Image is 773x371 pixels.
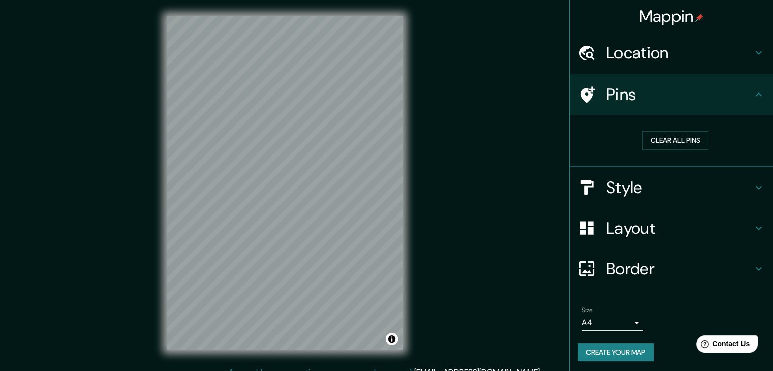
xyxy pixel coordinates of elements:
div: Style [570,167,773,208]
div: Pins [570,74,773,115]
div: Border [570,249,773,289]
h4: Border [606,259,753,279]
h4: Layout [606,218,753,238]
button: Create your map [578,343,654,362]
div: Location [570,33,773,73]
h4: Mappin [639,6,704,26]
label: Size [582,305,593,314]
div: Layout [570,208,773,249]
h4: Style [606,177,753,198]
button: Toggle attribution [386,333,398,345]
h4: Location [606,43,753,63]
iframe: Help widget launcher [683,331,762,360]
img: pin-icon.png [695,14,703,22]
h4: Pins [606,84,753,105]
button: Clear all pins [642,131,708,150]
div: A4 [582,315,643,331]
canvas: Map [167,16,403,350]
